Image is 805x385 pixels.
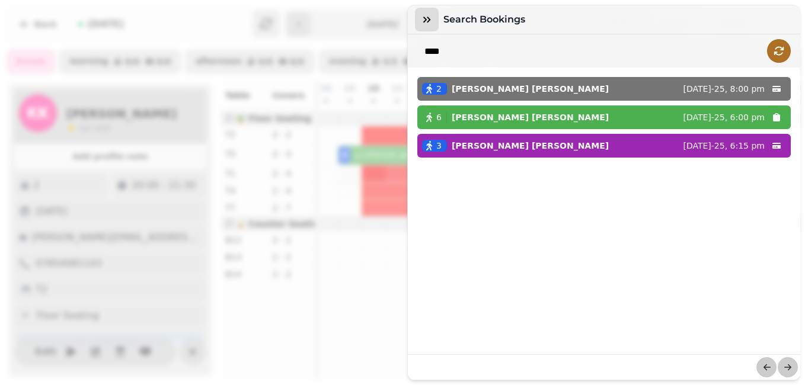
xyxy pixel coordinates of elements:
button: 2[PERSON_NAME] [PERSON_NAME][DATE]-25, 8:00 pm [417,77,791,101]
button: back [756,357,777,377]
span: 2 [436,83,442,95]
button: 6[PERSON_NAME] [PERSON_NAME][DATE]-25, 6:00 pm [417,105,791,129]
button: next [778,357,798,377]
p: [DATE]-25, 6:00 pm [683,111,765,123]
p: [DATE]-25, 6:15 pm [683,140,765,152]
h3: Search Bookings [443,12,530,27]
p: [PERSON_NAME] [PERSON_NAME] [452,83,609,95]
p: [PERSON_NAME] [PERSON_NAME] [452,140,609,152]
span: 6 [436,111,442,123]
button: 3[PERSON_NAME] [PERSON_NAME][DATE]-25, 6:15 pm [417,134,791,158]
span: 3 [436,140,442,152]
p: [DATE]-25, 8:00 pm [683,83,765,95]
p: [PERSON_NAME] [PERSON_NAME] [452,111,609,123]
